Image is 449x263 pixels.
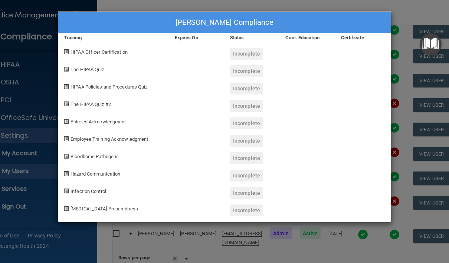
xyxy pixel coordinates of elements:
div: Incomplete [230,117,263,129]
div: [PERSON_NAME] Compliance [58,12,391,33]
span: HIPAA Policies and Procedures Quiz [71,84,147,90]
div: Status [224,33,280,42]
span: The HIPAA Quiz [71,67,104,72]
div: Cont. Education [280,33,335,42]
div: Incomplete [230,187,263,199]
div: Incomplete [230,65,263,77]
div: Incomplete [230,204,263,216]
span: Employee Training Acknowledgment [71,136,148,142]
div: Certificate [335,33,391,42]
span: Hazard Communication [71,171,120,177]
div: Training [58,33,169,42]
span: The HIPAA Quiz #2 [71,101,111,107]
span: Infection Control [71,189,106,194]
div: Incomplete [230,135,263,147]
div: Incomplete [230,48,263,60]
div: Incomplete [230,83,263,94]
span: [MEDICAL_DATA] Preparedness [71,206,138,212]
button: Open Resource Center [420,33,442,55]
span: Bloodborne Pathogens [71,154,119,159]
span: HIPAA Officer Certification [71,49,128,55]
span: Policies Acknowledgment [71,119,126,124]
div: Expires On [169,33,224,42]
div: Incomplete [230,170,263,182]
div: Incomplete [230,100,263,112]
div: Incomplete [230,152,263,164]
